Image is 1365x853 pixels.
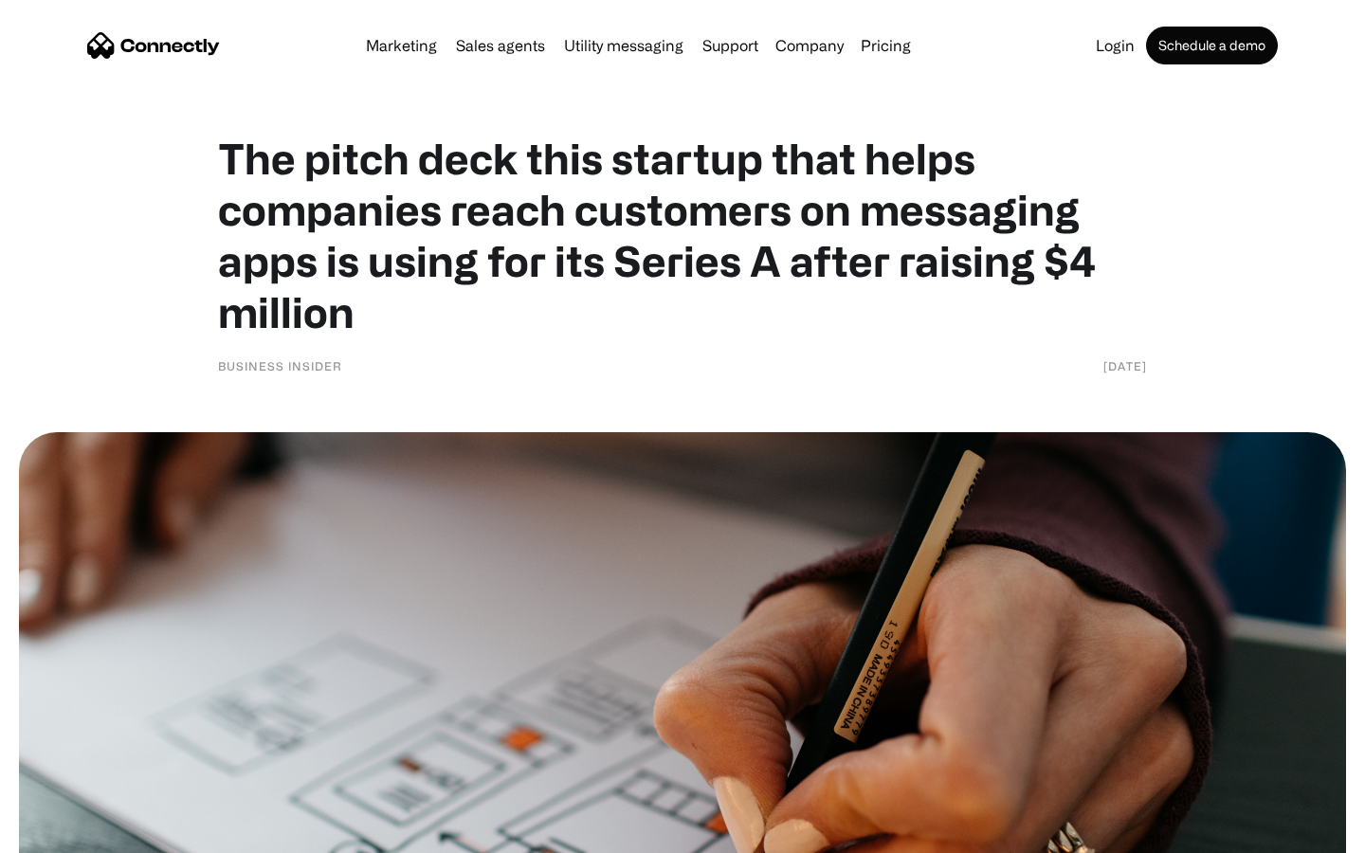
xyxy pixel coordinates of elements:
[1103,356,1147,375] div: [DATE]
[853,38,919,53] a: Pricing
[695,38,766,53] a: Support
[358,38,445,53] a: Marketing
[218,356,342,375] div: Business Insider
[556,38,691,53] a: Utility messaging
[218,133,1147,337] h1: The pitch deck this startup that helps companies reach customers on messaging apps is using for i...
[1146,27,1278,64] a: Schedule a demo
[38,820,114,846] ul: Language list
[1088,38,1142,53] a: Login
[448,38,553,53] a: Sales agents
[19,820,114,846] aside: Language selected: English
[775,32,844,59] div: Company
